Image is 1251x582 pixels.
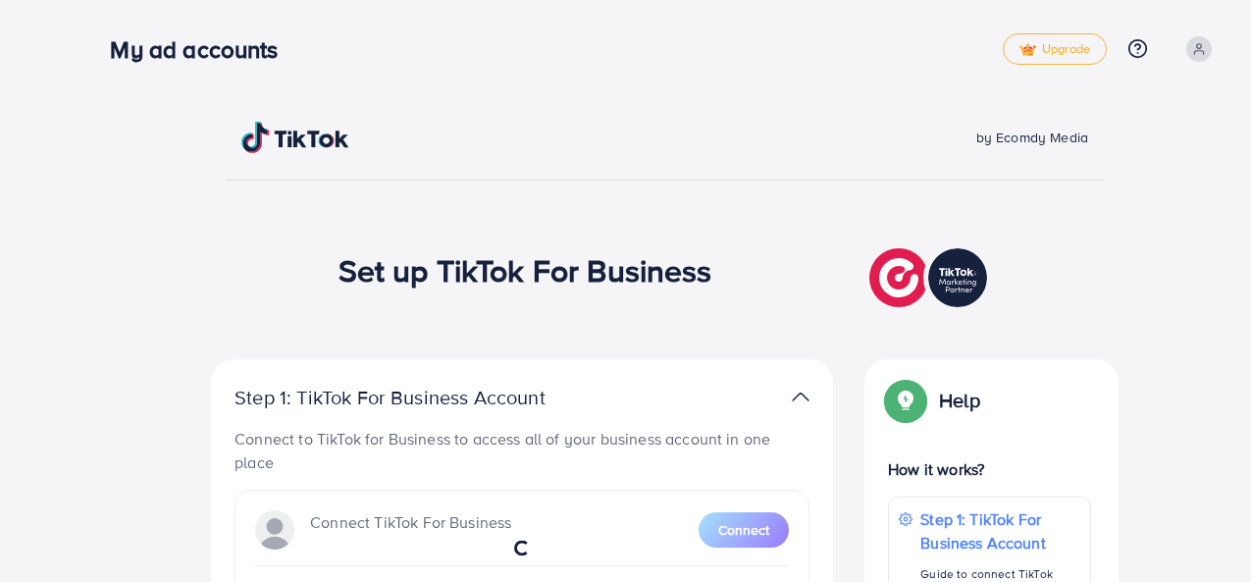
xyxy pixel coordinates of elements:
[920,507,1080,555] p: Step 1: TikTok For Business Account
[888,383,923,418] img: Popup guide
[241,122,349,153] img: TikTok
[888,457,1091,481] p: How it works?
[792,383,809,411] img: TikTok partner
[976,128,1088,147] span: by Ecomdy Media
[1019,42,1090,57] span: Upgrade
[869,243,992,312] img: TikTok partner
[339,251,712,289] h1: Set up TikTok For Business
[1003,33,1107,65] a: tickUpgrade
[110,35,293,64] h3: My ad accounts
[939,389,980,412] p: Help
[1019,43,1036,57] img: tick
[235,386,607,409] p: Step 1: TikTok For Business Account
